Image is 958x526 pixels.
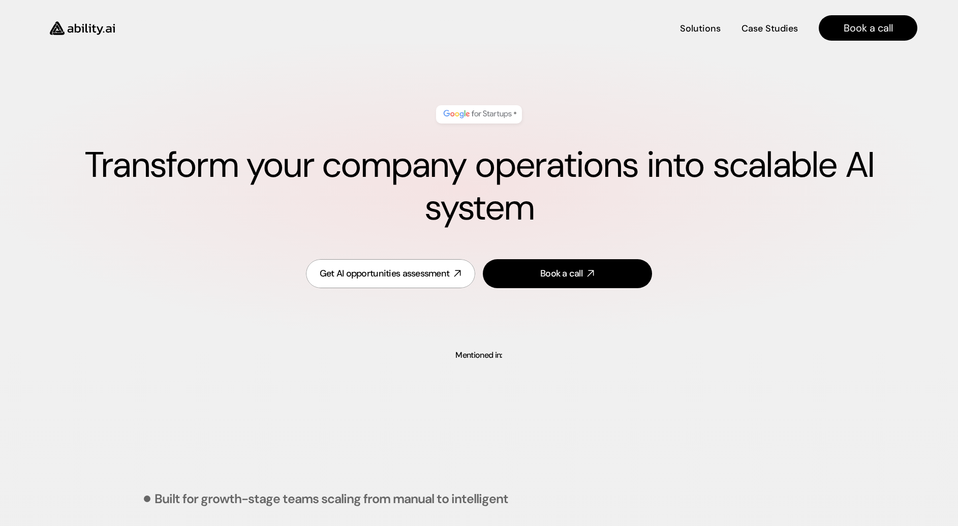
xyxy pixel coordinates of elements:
div: Get AI opportunities assessment [320,267,450,280]
a: Solutions [680,19,721,37]
h4: Book a call [844,21,893,35]
a: Case Studies [741,19,798,37]
nav: Main navigation [129,15,917,41]
h4: Solutions [680,22,721,35]
a: Get AI opportunities assessment [306,259,475,288]
a: Book a call [483,259,652,288]
h1: Transform your company operations into scalable AI system [41,144,917,229]
div: Book a call [540,267,582,280]
p: Mentioned in: [25,351,933,359]
a: Book a call [819,15,917,41]
p: Built for growth-stage teams scaling from manual to intelligent [154,492,508,505]
h4: Case Studies [741,22,798,35]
